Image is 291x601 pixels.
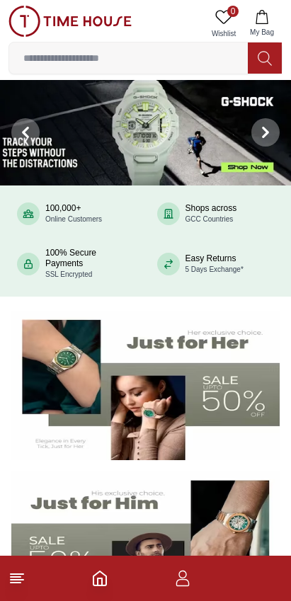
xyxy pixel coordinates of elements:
[91,570,108,587] a: Home
[45,270,92,278] span: SSL Encrypted
[244,27,280,38] span: My Bag
[45,215,102,223] span: Online Customers
[8,6,132,37] img: ...
[227,6,239,17] span: 0
[186,253,244,275] div: Easy Returns
[45,248,135,280] div: 100% Secure Payments
[186,203,237,224] div: Shops across
[241,6,283,42] button: My Bag
[206,6,241,42] a: 0Wishlist
[45,203,102,224] div: 100,000+
[11,311,280,460] img: Women's Watches Banner
[186,265,244,273] span: 5 Days Exchange*
[186,215,234,223] span: GCC Countries
[206,28,241,39] span: Wishlist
